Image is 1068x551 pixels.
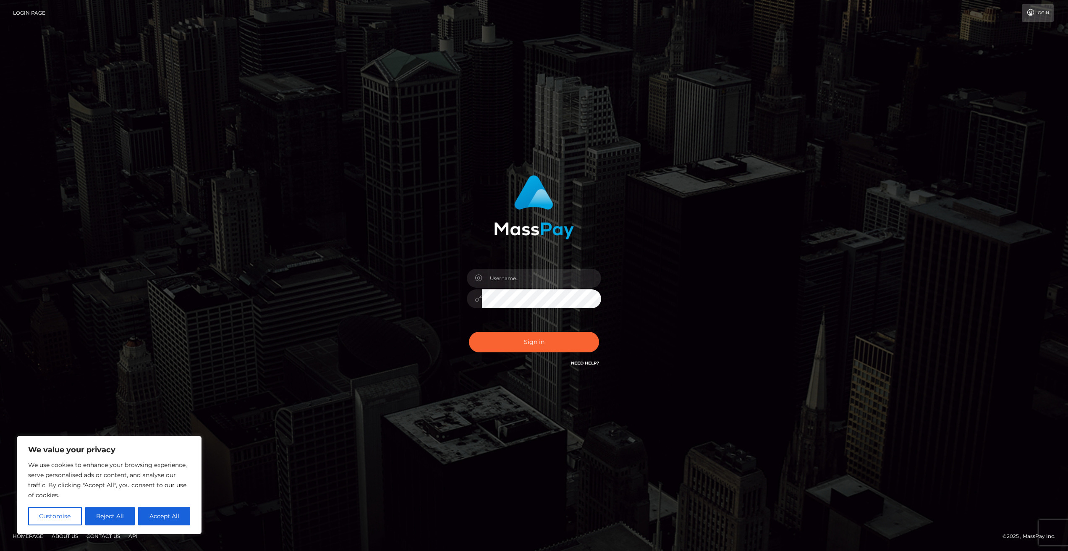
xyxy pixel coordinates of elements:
p: We value your privacy [28,445,190,455]
img: MassPay Login [494,175,574,239]
a: API [125,530,141,543]
button: Sign in [469,332,599,352]
a: Need Help? [571,360,599,366]
a: Login [1022,4,1054,22]
a: About Us [48,530,81,543]
a: Homepage [9,530,47,543]
button: Reject All [85,507,135,525]
button: Customise [28,507,82,525]
a: Contact Us [83,530,123,543]
a: Login Page [13,4,45,22]
input: Username... [482,269,601,288]
button: Accept All [138,507,190,525]
div: © 2025 , MassPay Inc. [1003,532,1062,541]
p: We use cookies to enhance your browsing experience, serve personalised ads or content, and analys... [28,460,190,500]
div: We value your privacy [17,436,202,534]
